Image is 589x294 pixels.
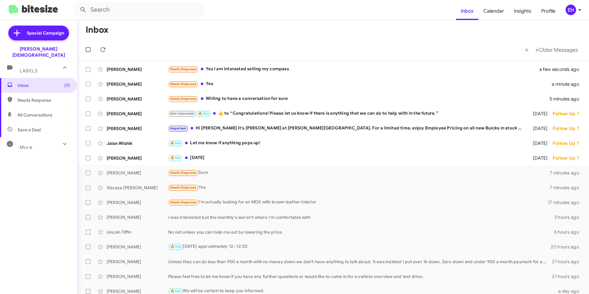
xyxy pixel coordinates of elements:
div: EH [566,5,576,15]
span: All Conversations [18,112,52,118]
div: 7 minutes ago [550,170,584,176]
div: I'm actually looking for an MDX with brown leather interior [168,199,548,206]
div: Jalan Wishik [107,140,168,146]
span: Special Campaign [27,30,64,36]
div: [PERSON_NAME] [107,244,168,250]
div: [PERSON_NAME] [107,273,168,280]
div: [DATE] [525,111,553,117]
div: Yes [168,80,552,88]
a: Profile [536,2,560,20]
span: 🔥 Hot [170,245,181,249]
span: (7) [64,82,70,88]
button: Previous [521,43,532,56]
button: EH [560,5,582,15]
h1: Inbox [86,25,108,35]
span: Labels [20,68,38,74]
div: [PERSON_NAME] [107,199,168,206]
div: 17 minutes ago [548,199,584,206]
span: Needs Response [170,82,197,86]
span: Needs Response [170,67,197,71]
span: Needs Response [18,97,70,103]
div: a few seconds ago [547,66,584,72]
div: [DATE] [168,154,525,161]
div: [PERSON_NAME] [107,170,168,176]
div: [DATE] [525,140,553,146]
div: Vizcaya [PERSON_NAME] [107,185,168,191]
a: Insights [509,2,536,20]
div: 7 minutes ago [550,185,584,191]
div: [DATE] approximately 12:-12:30 [168,243,551,250]
span: « [525,46,528,54]
div: 21 hours ago [552,273,584,280]
a: Calendar [478,2,509,20]
div: Yes [168,184,550,191]
div: Hi [PERSON_NAME] it's [PERSON_NAME] at [PERSON_NAME][GEOGRAPHIC_DATA]. For a limited time, enjoy ... [168,125,525,132]
div: [PERSON_NAME] [107,259,168,265]
span: Older Messages [539,47,578,53]
div: Willing to have a conversation for sure [168,95,550,102]
nav: Page navigation example [522,43,582,56]
div: Follow Up ? [553,140,584,146]
div: Sure [168,169,550,176]
div: Follow Up ? [553,125,584,132]
span: Important [170,126,186,130]
div: [PERSON_NAME] [107,66,168,72]
div: No not unless you can help me out by lowering the price. [168,229,554,235]
div: [PERSON_NAME] [107,155,168,161]
div: 5 minutes ago [550,96,584,102]
div: 6 hours ago [554,229,584,235]
div: Please feel free to let me know if you have any further questions or would like to come in for a ... [168,273,552,280]
input: Search [75,2,204,17]
div: 21 hours ago [552,259,584,265]
div: a minute ago [552,81,584,87]
div: 20 hours ago [551,244,584,250]
span: Needs Response [170,186,197,190]
a: Inbox [456,2,478,20]
span: Needs Response [170,97,197,101]
span: 🔥 Hot [170,289,181,293]
a: Special Campaign [8,26,69,40]
span: Inbox [18,82,70,88]
div: 3 hours ago [554,214,584,220]
div: [PERSON_NAME] [107,81,168,87]
div: [PERSON_NAME] [107,125,168,132]
span: Not-Interested [170,112,194,116]
span: Needs Response [170,171,197,175]
div: [DATE] [525,125,553,132]
div: Yes I am interested selling my compass [168,66,547,73]
div: Follow Up ? [553,155,584,161]
div: [PERSON_NAME] [107,111,168,117]
span: 🔥 Hot [170,141,181,145]
div: Lincoln Tiffin [107,229,168,235]
span: Save a Deal [18,127,41,133]
div: ​👍​ to “ Congratulations! Please let us know if there is anything that we can do to help with in ... [168,110,525,117]
div: [PERSON_NAME] [107,96,168,102]
div: [DATE] [525,155,553,161]
div: [PERSON_NAME] [107,214,168,220]
span: 🔥 Hot [170,156,181,160]
span: Needs Response [170,200,197,204]
button: Next [532,43,582,56]
span: 🔥 Hot [198,112,209,116]
div: Unless they can do less than 900 a month with no money down we don't have anything to talk about.... [168,259,552,265]
span: » [535,46,539,54]
span: More [20,145,32,150]
div: Let me know if anything pops up! [168,140,525,147]
div: Follow Up ? [553,111,584,117]
div: I was interested but the monthly's weren't where I'm comfortable with [168,214,554,220]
